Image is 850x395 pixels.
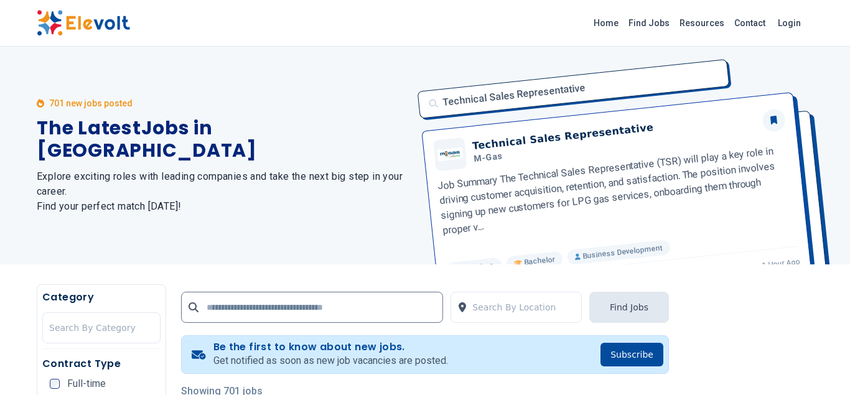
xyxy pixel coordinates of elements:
img: Elevolt [37,10,130,36]
a: Resources [675,13,729,33]
span: Full-time [67,379,106,389]
h5: Category [42,290,161,305]
h5: Contract Type [42,356,161,371]
input: Full-time [50,379,60,389]
a: Home [589,13,623,33]
p: Get notified as soon as new job vacancies are posted. [213,353,448,368]
h2: Explore exciting roles with leading companies and take the next big step in your career. Find you... [37,169,410,214]
a: Contact [729,13,770,33]
a: Find Jobs [623,13,675,33]
p: 701 new jobs posted [49,97,133,109]
button: Subscribe [600,343,663,366]
h1: The Latest Jobs in [GEOGRAPHIC_DATA] [37,117,410,162]
button: Find Jobs [589,292,669,323]
a: Login [770,11,808,35]
h4: Be the first to know about new jobs. [213,341,448,353]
